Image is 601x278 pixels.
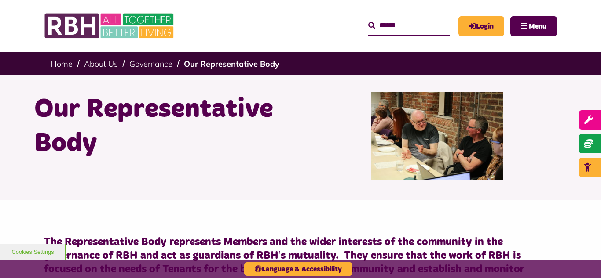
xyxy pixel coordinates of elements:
a: MyRBH [458,16,504,36]
a: Governance [129,59,172,69]
a: Home [51,59,73,69]
span: Menu [529,23,546,30]
img: Rep Body [371,92,503,180]
img: RBH [44,9,176,43]
button: Language & Accessibility [244,262,352,276]
a: Our Representative Body [184,59,279,69]
h1: Our Representative Body [34,92,294,161]
a: About Us [84,59,118,69]
button: Navigation [510,16,557,36]
iframe: Netcall Web Assistant for live chat [561,238,601,278]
